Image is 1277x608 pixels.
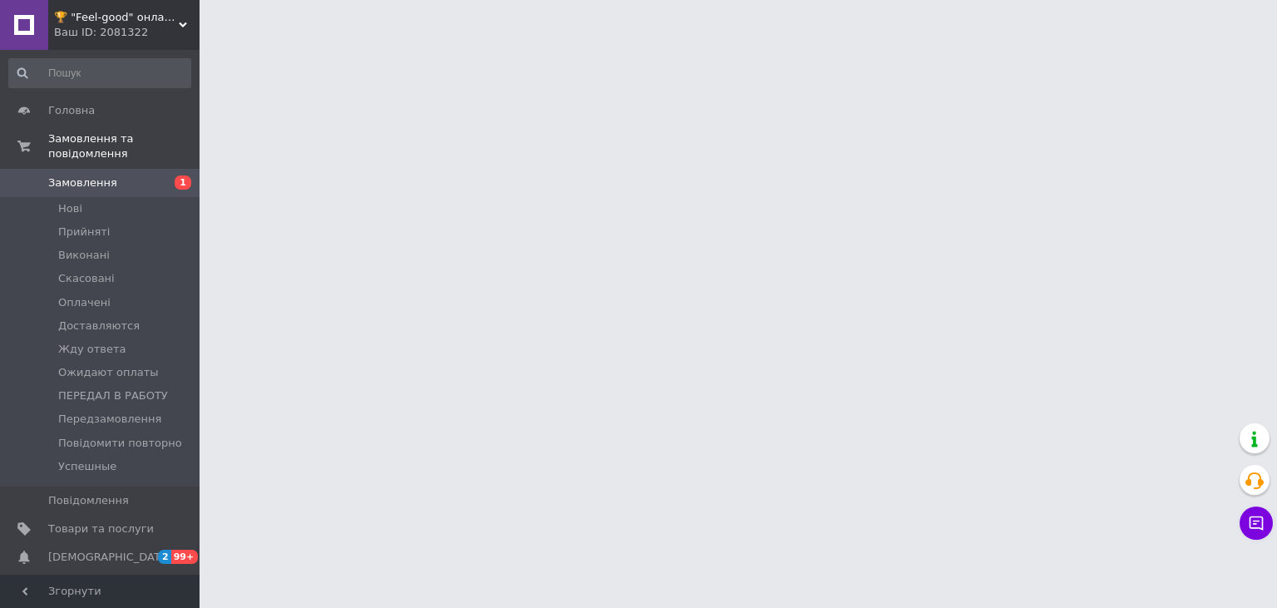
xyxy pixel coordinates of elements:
span: ПЕРЕДАЛ В РАБОТУ [58,388,168,403]
span: Товари та послуги [48,521,154,536]
span: Ожидают оплаты [58,365,159,380]
span: Повідомлення [48,493,129,508]
span: Успешные [58,459,116,474]
div: Ваш ID: 2081322 [54,25,200,40]
span: Жду ответа [58,342,126,357]
input: Пошук [8,58,191,88]
span: Передзамовлення [58,412,161,427]
span: 2 [158,550,171,564]
span: 99+ [171,550,199,564]
span: Доставляются [58,319,140,334]
span: 1 [175,175,191,190]
span: Головна [48,103,95,118]
span: Повідомити повторно [58,436,182,451]
span: Нові [58,201,82,216]
span: Скасовані [58,271,115,286]
span: Прийняті [58,225,110,240]
span: Замовлення та повідомлення [48,131,200,161]
span: Виконані [58,248,110,263]
span: 🏆 "Feel-good" онлайн-магазин [54,10,179,25]
span: [DEMOGRAPHIC_DATA] [48,550,171,565]
span: Замовлення [48,175,117,190]
button: Чат з покупцем [1240,507,1273,540]
span: Оплачені [58,295,111,310]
